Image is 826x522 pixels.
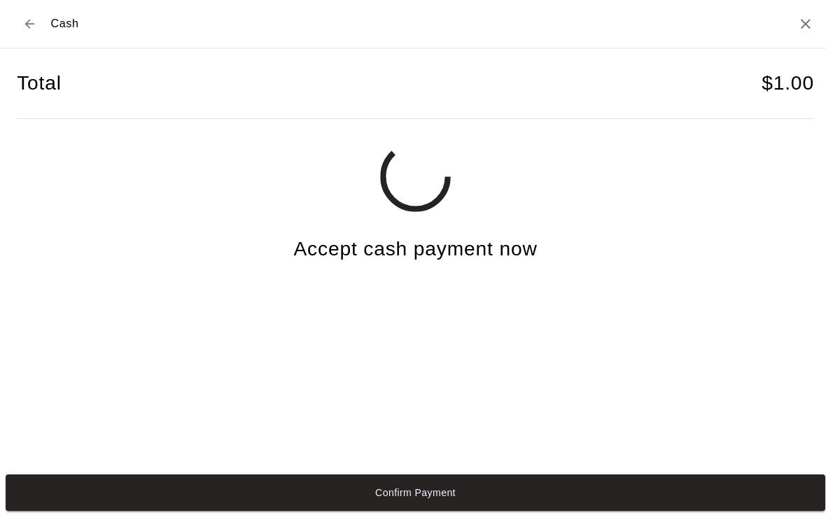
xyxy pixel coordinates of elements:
[17,11,78,36] div: Cash
[17,11,42,36] button: Back to checkout
[17,71,61,95] h4: Total
[757,71,809,95] h4: $ 1.00
[292,236,534,260] h4: Accept cash payment now
[6,472,820,508] button: Confirm Payment
[792,15,809,32] button: Close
